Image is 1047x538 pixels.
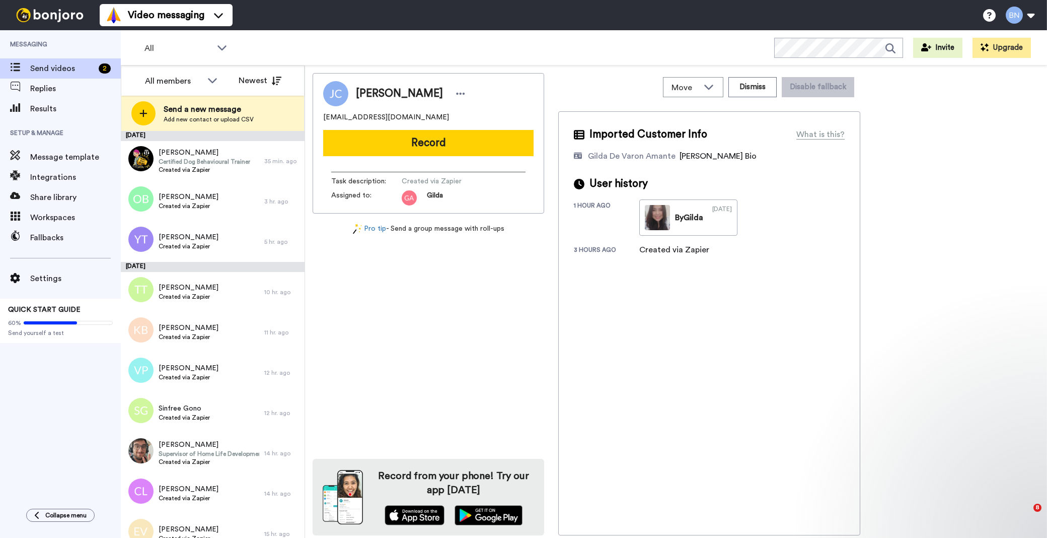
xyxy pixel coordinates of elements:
[264,288,300,296] div: 10 hr. ago
[128,146,154,171] img: 8b9969ad-29af-4d4f-b9f6-93d4496627a8.jpg
[159,158,250,166] span: Certified Dog Behavioural Trainer
[264,449,300,457] div: 14 hr. ago
[385,505,444,525] img: appstore
[159,202,218,210] span: Created via Zapier
[99,63,111,74] div: 2
[26,509,95,522] button: Collapse menu
[8,329,113,337] span: Send yourself a test
[313,224,544,234] div: - Send a group message with roll-ups
[402,176,497,186] span: Created via Zapier
[159,283,218,293] span: [PERSON_NAME]
[264,530,300,538] div: 15 hr. ago
[159,192,218,202] span: [PERSON_NAME]
[264,238,300,246] div: 5 hr. ago
[159,363,218,373] span: [PERSON_NAME]
[574,246,639,256] div: 3 hours ago
[45,511,87,519] span: Collapse menu
[1033,504,1041,512] span: 8
[30,151,121,163] span: Message template
[30,212,121,224] span: Workspaces
[264,157,300,165] div: 35 min. ago
[455,505,522,525] img: playstore
[356,86,443,101] span: [PERSON_NAME]
[159,450,259,458] span: Supervisor of Home Life Development
[128,438,154,463] img: ceb7fde0-82b0-45ff-b3dc-d638b0e2748f.jpg
[159,242,218,250] span: Created via Zapier
[12,8,88,22] img: bj-logo-header-white.svg
[973,38,1031,58] button: Upgrade
[128,8,204,22] span: Video messaging
[353,224,386,234] a: Pro tip
[323,81,348,106] img: Image of Jamila Campbell
[231,71,289,91] button: Newest
[164,103,254,115] span: Send a new message
[427,190,443,206] span: Gilda
[1013,504,1037,528] iframe: Intercom live chat
[589,176,648,191] span: User history
[264,409,300,417] div: 12 hr. ago
[264,369,300,377] div: 12 hr. ago
[639,244,709,256] div: Created via Zapier
[128,317,154,343] img: kb.png
[128,479,154,504] img: cl.png
[264,490,300,498] div: 14 hr. ago
[30,62,95,75] span: Send videos
[373,469,534,497] h4: Record from your phone! Try our app [DATE]
[913,38,962,58] button: Invite
[8,306,81,313] span: QUICK START GUIDE
[159,148,250,158] span: [PERSON_NAME]
[323,112,449,122] span: [EMAIL_ADDRESS][DOMAIN_NAME]
[128,398,154,423] img: sg.png
[728,77,777,97] button: Dismiss
[680,152,757,160] span: [PERSON_NAME] Bio
[30,83,121,95] span: Replies
[159,232,218,242] span: [PERSON_NAME]
[144,42,212,54] span: All
[128,358,154,383] img: vp.png
[128,227,154,252] img: yt.png
[589,127,707,142] span: Imported Customer Info
[331,176,402,186] span: Task description :
[30,273,121,285] span: Settings
[159,403,210,414] span: Sinfree Gono
[323,470,363,524] img: download
[8,319,21,327] span: 60%
[128,277,154,302] img: tt.png
[159,293,218,301] span: Created via Zapier
[159,373,218,381] span: Created via Zapier
[675,212,703,224] div: By Gilda
[671,82,699,94] span: Move
[574,201,639,236] div: 1 hour ago
[159,323,218,333] span: [PERSON_NAME]
[331,190,402,206] span: Assigned to:
[106,7,122,23] img: vm-color.svg
[588,150,676,162] div: Gilda De Varon Amante
[164,115,254,123] span: Add new contact or upload CSV
[159,166,250,174] span: Created via Zapier
[30,191,121,204] span: Share library
[353,224,362,234] img: magic-wand.svg
[159,484,218,494] span: [PERSON_NAME]
[30,103,121,115] span: Results
[323,130,534,156] button: Record
[145,75,202,87] div: All members
[159,440,259,450] span: [PERSON_NAME]
[402,190,417,206] img: ga.png
[264,328,300,337] div: 11 hr. ago
[121,262,305,272] div: [DATE]
[159,333,218,341] span: Created via Zapier
[121,131,305,141] div: [DATE]
[264,197,300,206] div: 3 hr. ago
[645,205,670,230] img: e1d0ae83-01ca-45dd-91e9-d18d0fb7e189-thumb.jpg
[159,524,218,534] span: [PERSON_NAME]
[159,458,259,466] span: Created via Zapier
[639,199,737,236] a: ByGilda[DATE]
[159,414,210,422] span: Created via Zapier
[712,205,732,230] div: [DATE]
[796,128,845,141] div: What is this?
[159,494,218,502] span: Created via Zapier
[128,186,154,212] img: ob.png
[30,171,121,183] span: Integrations
[30,232,121,244] span: Fallbacks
